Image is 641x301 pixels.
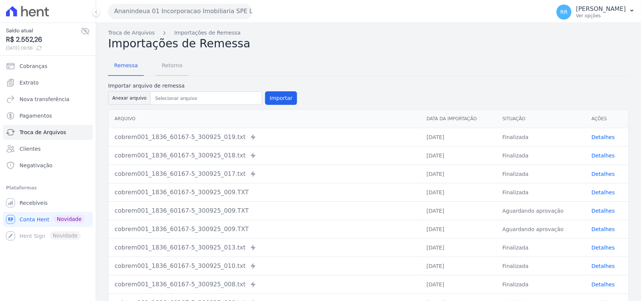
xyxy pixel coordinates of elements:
[108,37,629,50] h2: Importações de Remessa
[576,5,626,13] p: [PERSON_NAME]
[496,201,585,220] td: Aguardando aprovação
[20,62,47,70] span: Cobranças
[591,134,615,140] a: Detalhes
[585,110,629,128] th: Ações
[591,153,615,159] a: Detalhes
[20,79,39,86] span: Extrato
[54,215,84,223] span: Novidade
[115,169,415,178] div: cobrem001_1836_60167-5_300925_017.txt
[109,110,421,128] th: Arquivo
[20,95,69,103] span: Nova transferência
[110,58,142,73] span: Remessa
[560,9,567,15] span: RR
[421,257,496,275] td: [DATE]
[108,29,629,37] nav: Breadcrumb
[6,183,90,192] div: Plataformas
[3,125,93,140] a: Troca de Arquivos
[115,225,415,234] div: cobrem001_1836_60167-5_300925_009.TXT
[115,133,415,142] div: cobrem001_1836_60167-5_300925_019.txt
[157,58,187,73] span: Retorno
[591,263,615,269] a: Detalhes
[152,94,260,103] input: Selecionar arquivo
[421,220,496,238] td: [DATE]
[3,59,93,74] a: Cobranças
[20,162,53,169] span: Negativação
[591,189,615,195] a: Detalhes
[108,4,252,19] button: Ananindeua 01 Incorporacao Imobiliaria SPE LTDA
[496,220,585,238] td: Aguardando aprovação
[421,183,496,201] td: [DATE]
[551,2,641,23] button: RR [PERSON_NAME] Ver opções
[20,145,41,153] span: Clientes
[115,151,415,160] div: cobrem001_1836_60167-5_300925_018.txt
[108,82,297,90] label: Importar arquivo de remessa
[6,35,81,45] span: R$ 2.552,26
[3,108,93,123] a: Pagamentos
[421,146,496,165] td: [DATE]
[3,158,93,173] a: Negativação
[496,275,585,293] td: Finalizada
[156,56,189,76] a: Retorno
[496,238,585,257] td: Finalizada
[3,92,93,107] a: Nova transferência
[108,29,155,37] a: Troca de Arquivos
[115,262,415,271] div: cobrem001_1836_60167-5_300925_010.txt
[108,56,144,76] a: Remessa
[20,112,52,119] span: Pagamentos
[421,238,496,257] td: [DATE]
[20,129,66,136] span: Troca de Arquivos
[591,245,615,251] a: Detalhes
[496,110,585,128] th: Situação
[421,128,496,146] td: [DATE]
[265,91,297,105] button: Importar
[6,27,81,35] span: Saldo atual
[3,212,93,227] a: Conta Hent Novidade
[421,110,496,128] th: Data da Importação
[115,206,415,215] div: cobrem001_1836_60167-5_300925_009.TXT
[576,13,626,19] p: Ver opções
[115,280,415,289] div: cobrem001_1836_60167-5_300925_008.txt
[3,141,93,156] a: Clientes
[108,91,151,105] button: Anexar arquivo
[421,275,496,293] td: [DATE]
[591,208,615,214] a: Detalhes
[6,45,81,51] span: [DATE] 09:56
[496,257,585,275] td: Finalizada
[496,128,585,146] td: Finalizada
[6,59,90,244] nav: Sidebar
[591,281,615,287] a: Detalhes
[421,165,496,183] td: [DATE]
[174,29,241,37] a: Importações de Remessa
[496,146,585,165] td: Finalizada
[115,243,415,252] div: cobrem001_1836_60167-5_300925_013.txt
[591,226,615,232] a: Detalhes
[591,171,615,177] a: Detalhes
[496,165,585,183] td: Finalizada
[20,216,49,223] span: Conta Hent
[115,188,415,197] div: cobrem001_1836_60167-5_300925_009.TXT
[421,201,496,220] td: [DATE]
[496,183,585,201] td: Finalizada
[3,195,93,210] a: Recebíveis
[20,199,48,207] span: Recebíveis
[3,75,93,90] a: Extrato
